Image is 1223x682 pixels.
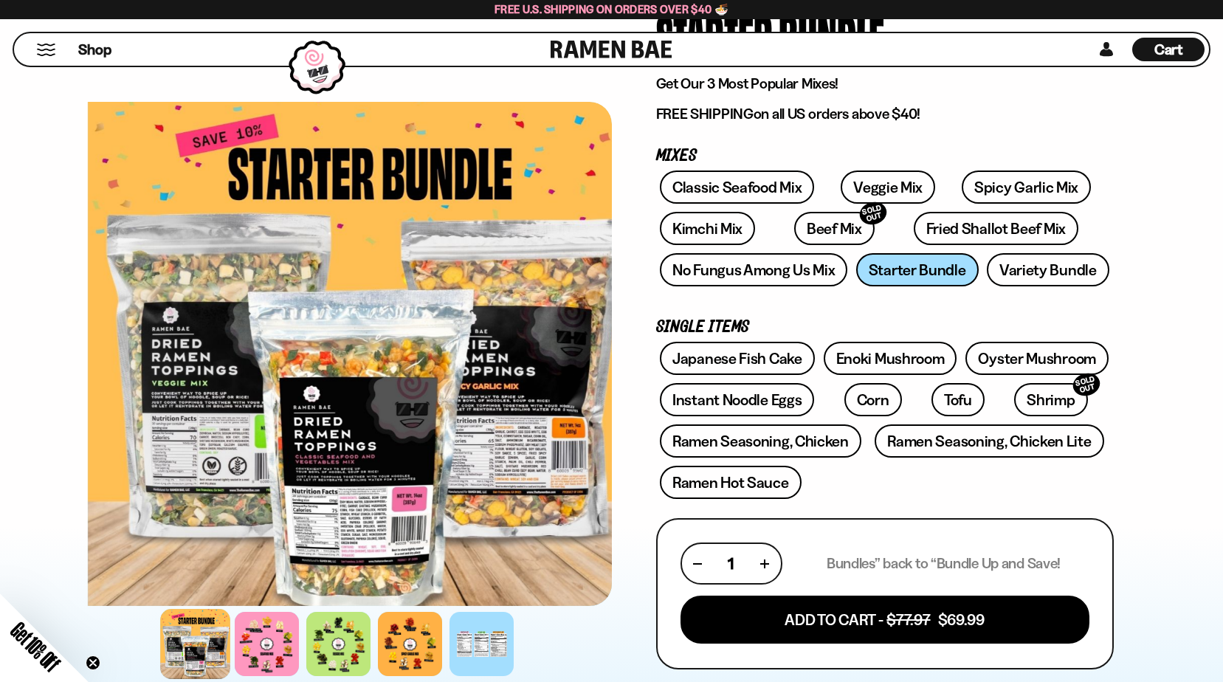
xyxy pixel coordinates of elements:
[844,383,902,416] a: Corn
[681,596,1089,644] button: Add To Cart - $77.97 $69.99
[875,424,1103,458] a: Ramen Seasoning, Chicken Lite
[914,212,1078,245] a: Fried Shallot Beef Mix
[794,212,875,245] a: Beef MixSOLD OUT
[660,212,755,245] a: Kimchi Mix
[841,170,935,204] a: Veggie Mix
[78,40,111,60] span: Shop
[660,253,847,286] a: No Fungus Among Us Mix
[1132,33,1205,66] a: Cart
[1070,371,1103,399] div: SOLD OUT
[7,618,64,675] span: Get 10% Off
[827,554,1061,573] p: Bundles” back to “Bundle Up and Save!
[1014,383,1087,416] a: ShrimpSOLD OUT
[660,170,814,204] a: Classic Seafood Mix
[987,253,1109,286] a: Variety Bundle
[965,342,1109,375] a: Oyster Mushroom
[495,2,728,16] span: Free U.S. Shipping on Orders over $40 🍜
[728,554,734,573] span: 1
[931,383,985,416] a: Tofu
[656,75,1114,93] p: Get Our 3 Most Popular Mixes!
[656,149,1114,163] p: Mixes
[660,466,802,499] a: Ramen Hot Sauce
[857,199,889,228] div: SOLD OUT
[660,424,861,458] a: Ramen Seasoning, Chicken
[660,383,814,416] a: Instant Noodle Eggs
[36,44,56,56] button: Mobile Menu Trigger
[656,105,1114,123] p: on all US orders above $40!
[824,342,957,375] a: Enoki Mushroom
[78,38,111,61] a: Shop
[1154,41,1183,58] span: Cart
[656,105,754,123] strong: FREE SHIPPING
[656,320,1114,334] p: Single Items
[962,170,1091,204] a: Spicy Garlic Mix
[86,655,100,670] button: Close teaser
[660,342,815,375] a: Japanese Fish Cake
